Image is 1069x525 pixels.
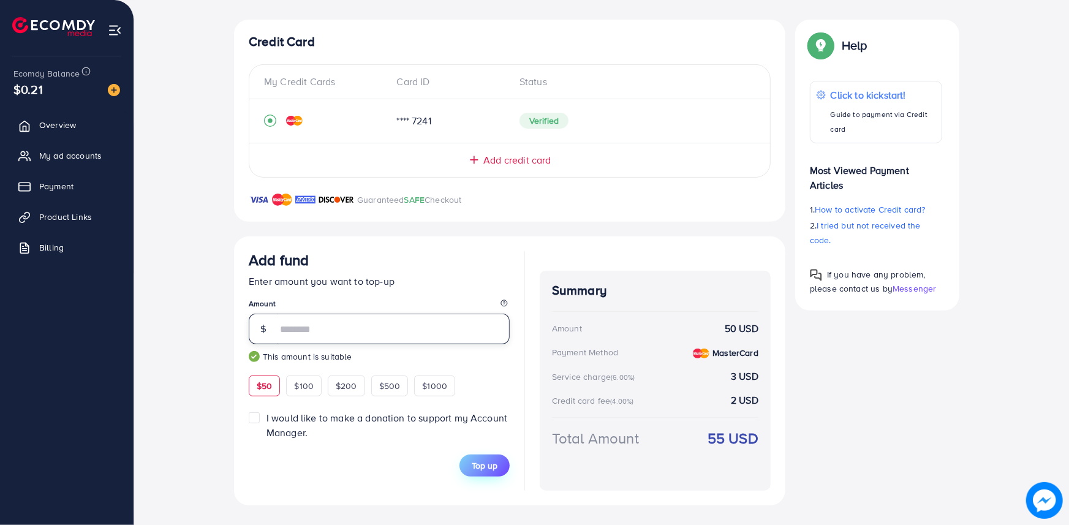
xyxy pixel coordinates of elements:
span: $200 [336,380,357,392]
div: Payment Method [552,346,618,358]
div: Total Amount [552,428,639,449]
img: Popup guide [810,34,832,56]
h4: Credit Card [249,34,771,50]
small: (4.00%) [610,396,633,406]
p: Guaranteed Checkout [357,192,462,207]
span: $1000 [422,380,447,392]
img: brand [319,192,354,207]
button: Top up [459,455,510,477]
img: brand [272,192,292,207]
small: (6.00%) [611,372,635,382]
div: My Credit Cards [264,75,387,89]
p: Help [842,38,867,53]
strong: 3 USD [731,369,758,383]
img: image [1026,482,1063,519]
strong: MasterCard [712,347,758,359]
img: Popup guide [810,269,822,281]
span: $100 [294,380,314,392]
strong: 2 USD [731,393,758,407]
span: SAFE [404,194,425,206]
img: brand [295,192,315,207]
a: Overview [9,113,124,137]
strong: 50 USD [725,322,758,336]
small: This amount is suitable [249,350,510,363]
h3: Add fund [249,251,309,269]
a: My ad accounts [9,143,124,168]
p: Guide to payment via Credit card [831,107,935,137]
legend: Amount [249,298,510,314]
p: 2. [810,218,942,247]
span: $500 [379,380,401,392]
span: I tried but not received the code. [810,219,921,246]
a: Billing [9,235,124,260]
a: Product Links [9,205,124,229]
span: Messenger [893,282,936,295]
div: Service charge [552,371,638,383]
p: Most Viewed Payment Articles [810,153,942,192]
strong: 55 USD [708,428,758,449]
img: logo [12,17,95,36]
span: I would like to make a donation to support my Account Manager. [266,411,507,439]
div: Card ID [387,75,510,89]
span: How to activate Credit card? [815,203,925,216]
p: 1. [810,202,942,217]
img: credit [286,116,303,126]
img: guide [249,351,260,362]
span: Ecomdy Balance [13,67,80,80]
span: Verified [519,113,568,129]
h4: Summary [552,283,758,298]
span: If you have any problem, please contact us by [810,268,926,295]
span: Add credit card [483,153,551,167]
img: brand [249,192,269,207]
span: Product Links [39,211,92,223]
a: Payment [9,174,124,198]
img: credit [693,349,709,358]
span: Top up [472,459,497,472]
span: Payment [39,180,74,192]
svg: record circle [264,115,276,127]
div: Amount [552,322,582,334]
p: Click to kickstart! [831,88,935,102]
img: menu [108,23,122,37]
span: Billing [39,241,64,254]
span: $50 [257,380,272,392]
span: My ad accounts [39,149,102,162]
p: Enter amount you want to top-up [249,274,510,289]
div: Status [510,75,755,89]
span: $0.21 [13,80,43,98]
div: Credit card fee [552,395,638,407]
span: Overview [39,119,76,131]
img: image [108,84,120,96]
